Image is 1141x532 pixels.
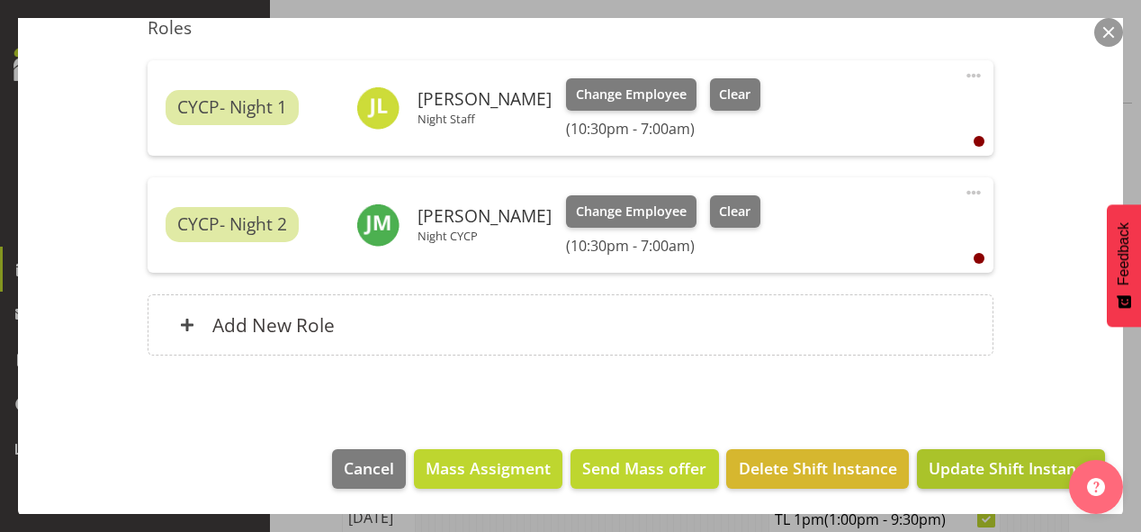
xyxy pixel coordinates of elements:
[418,206,552,226] h6: [PERSON_NAME]
[710,78,761,111] button: Clear
[177,95,287,121] span: CYCP- Night 1
[566,237,760,255] h6: (10:30pm - 7:00am)
[566,78,696,111] button: Change Employee
[719,85,750,104] span: Clear
[929,456,1093,480] span: Update Shift Instance
[726,449,908,489] button: Delete Shift Instance
[1087,478,1105,496] img: help-xxl-2.png
[974,136,984,147] div: User is clocked out
[426,456,551,480] span: Mass Assigment
[418,112,552,126] p: Night Staff
[418,229,552,243] p: Night CYCP
[576,202,687,221] span: Change Employee
[356,203,400,247] img: jesse-marychurch10205.jpg
[414,449,562,489] button: Mass Assigment
[570,449,718,489] button: Send Mass offer
[917,449,1105,489] button: Update Shift Instance
[739,456,897,480] span: Delete Shift Instance
[418,89,552,109] h6: [PERSON_NAME]
[566,120,760,138] h6: (10:30pm - 7:00am)
[710,195,761,228] button: Clear
[1107,204,1141,327] button: Feedback - Show survey
[719,202,750,221] span: Clear
[566,195,696,228] button: Change Employee
[344,456,394,480] span: Cancel
[332,449,406,489] button: Cancel
[582,456,706,480] span: Send Mass offer
[212,313,335,337] h6: Add New Role
[576,85,687,104] span: Change Employee
[177,212,287,238] span: CYCP- Night 2
[1116,222,1132,285] span: Feedback
[974,253,984,264] div: User is clocked out
[148,17,993,39] h5: Roles
[356,86,400,130] img: jay-lowe9524.jpg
